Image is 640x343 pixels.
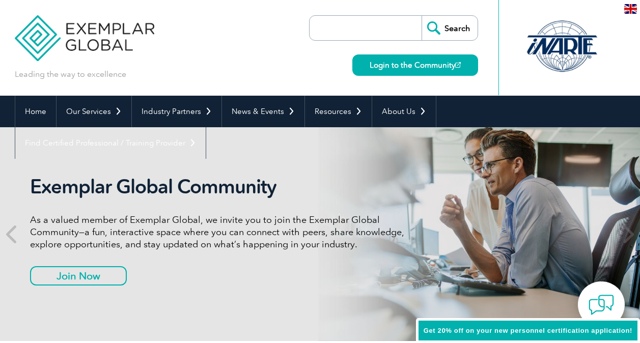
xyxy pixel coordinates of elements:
p: Leading the way to excellence [15,69,126,80]
img: contact-chat.png [589,292,614,318]
a: Join Now [30,266,127,285]
span: Get 20% off on your new personnel certification application! [424,327,632,334]
img: en [624,4,637,14]
a: Resources [305,96,372,127]
img: open_square.png [455,62,461,68]
p: As a valued member of Exemplar Global, we invite you to join the Exemplar Global Community—a fun,... [30,214,412,250]
a: About Us [372,96,436,127]
a: News & Events [222,96,304,127]
a: Login to the Community [352,54,478,76]
input: Search [422,16,478,40]
a: Find Certified Professional / Training Provider [15,127,206,159]
a: Our Services [57,96,131,127]
a: Home [15,96,56,127]
h2: Exemplar Global Community [30,175,412,198]
a: Industry Partners [132,96,221,127]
